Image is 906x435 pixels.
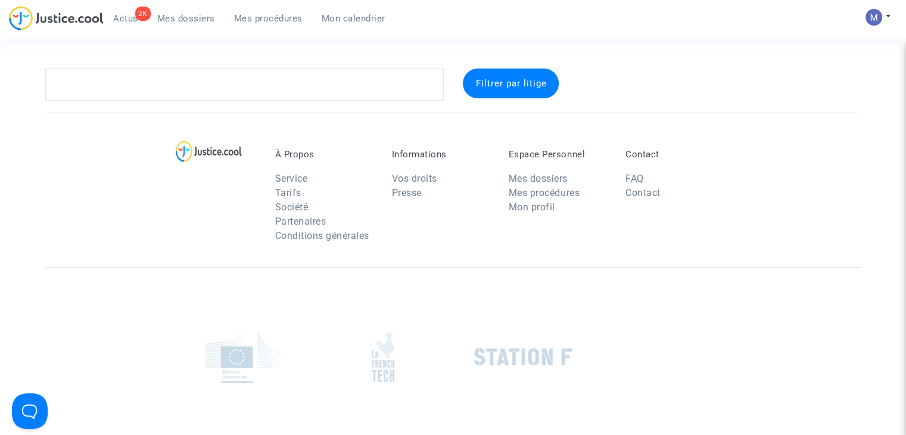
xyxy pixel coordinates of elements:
[475,78,546,89] span: Filtrer par litige
[135,7,151,21] div: 2K
[148,10,225,27] a: Mes dossiers
[392,149,491,160] p: Informations
[275,149,374,160] p: À Propos
[392,187,422,198] a: Presse
[625,149,724,160] p: Contact
[234,13,303,24] span: Mes procédures
[157,13,215,24] span: Mes dossiers
[392,173,437,184] a: Vos droits
[9,6,104,30] img: jc-logo.svg
[225,10,312,27] a: Mes procédures
[509,173,568,184] a: Mes dossiers
[113,13,138,24] span: Actus
[509,149,608,160] p: Espace Personnel
[625,187,661,198] a: Contact
[509,201,555,213] a: Mon profil
[275,216,326,227] a: Partenaires
[176,141,242,162] img: logo-lg.svg
[206,331,280,383] img: europe_commision.png
[322,13,385,24] span: Mon calendrier
[275,201,309,213] a: Société
[104,10,148,27] a: 2KActus
[474,348,572,366] img: stationf.png
[12,393,48,429] iframe: Help Scout Beacon - Open
[275,173,308,184] a: Service
[509,187,580,198] a: Mes procédures
[625,173,644,184] a: FAQ
[865,9,882,26] img: AAcHTtesyyZjLYJxzrkRG5BOJsapQ6nO-85ChvdZAQ62n80C=s96-c
[372,332,394,383] img: french_tech.png
[275,187,301,198] a: Tarifs
[275,230,369,241] a: Conditions générales
[312,10,395,27] a: Mon calendrier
